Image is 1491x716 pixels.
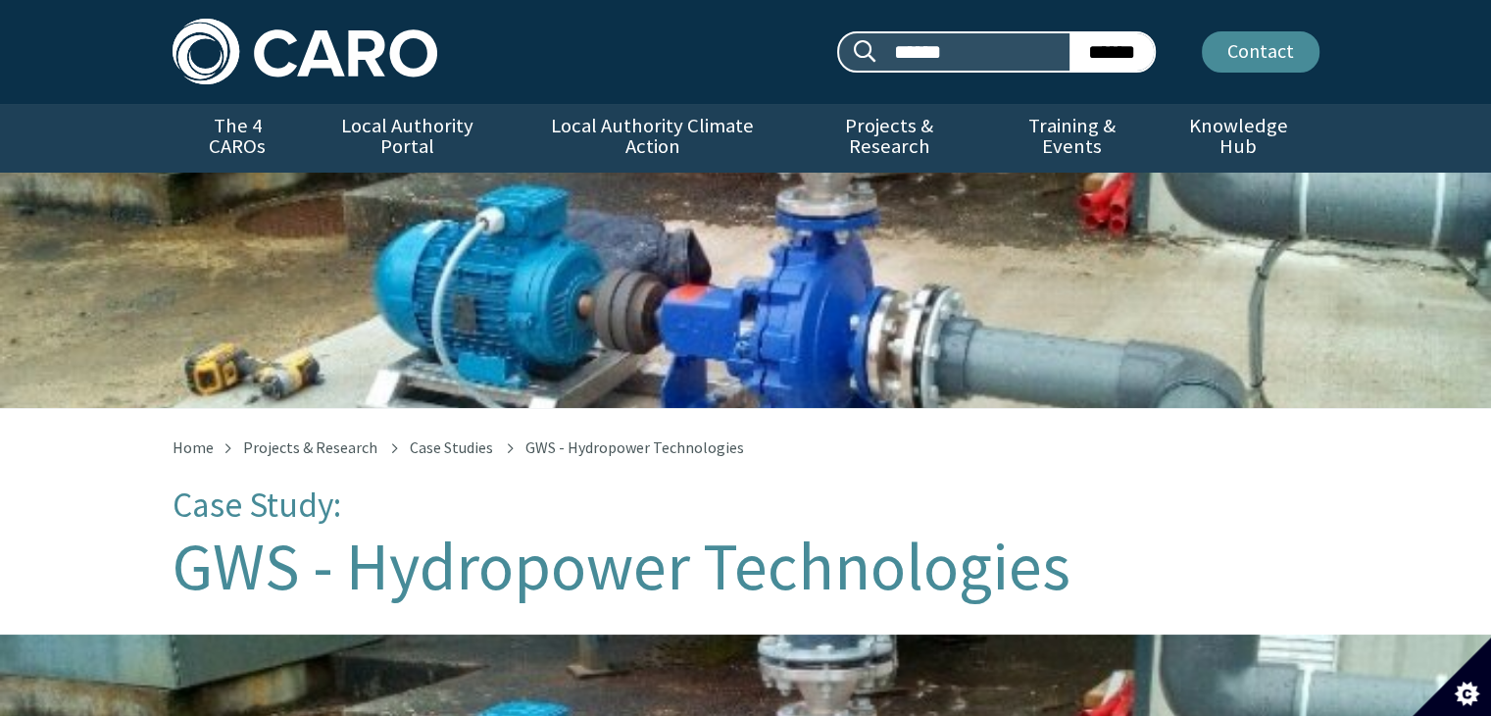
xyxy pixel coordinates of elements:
a: Local Authority Portal [303,104,513,173]
a: Local Authority Climate Action [513,104,792,173]
a: Projects & Research [792,104,986,173]
a: Knowledge Hub [1158,104,1318,173]
a: Contact [1202,31,1319,73]
button: Set cookie preferences [1413,638,1491,716]
a: The 4 CAROs [173,104,303,173]
a: Projects & Research [243,437,377,457]
span: GWS - Hydropower Technologies [525,437,744,457]
a: Case Studies [410,437,493,457]
h1: GWS - Hydropower Technologies [173,531,1319,603]
p: Case Study: [173,486,1319,525]
a: Training & Events [986,104,1158,173]
a: Home [173,437,214,457]
img: Caro logo [173,19,437,84]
